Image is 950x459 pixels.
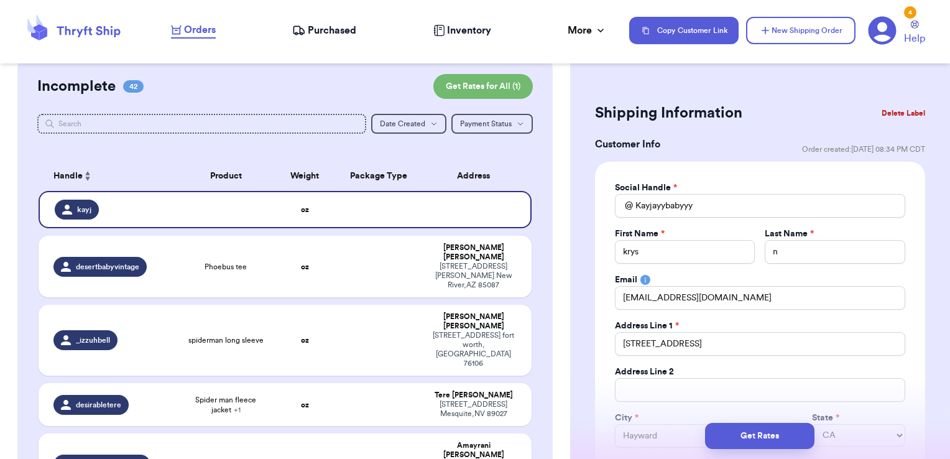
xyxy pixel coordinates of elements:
label: State [812,412,839,424]
div: [STREET_ADDRESS] Mesquite , NV 89027 [431,400,517,419]
label: City [615,412,639,424]
h3: Customer Info [595,137,660,152]
strong: oz [301,336,309,344]
label: Address Line 1 [615,320,679,332]
div: [PERSON_NAME] [PERSON_NAME] [431,243,517,262]
span: Purchased [308,23,356,38]
a: Orders [171,22,216,39]
label: Email [615,274,637,286]
th: Product [177,161,275,191]
span: Spider man fleece jacket [184,395,268,415]
div: [PERSON_NAME] [PERSON_NAME] [431,312,517,331]
button: Get Rates for All (1) [433,74,533,99]
a: Help [904,21,925,46]
span: Help [904,31,925,46]
label: Social Handle [615,182,677,194]
th: Package Type [334,161,423,191]
button: Delete Label [877,100,930,127]
span: _izzuhbell [76,335,110,345]
span: + 1 [234,406,241,414]
button: Copy Customer Link [629,17,739,44]
div: @ [615,194,633,218]
button: Get Rates [705,423,814,449]
span: desirabletere [76,400,121,410]
label: First Name [615,228,665,240]
div: 4 [904,6,916,19]
button: Payment Status [451,114,533,134]
div: [STREET_ADDRESS][PERSON_NAME] New River , AZ 85087 [431,262,517,290]
span: kayj [77,205,91,215]
h2: Shipping Information [595,103,742,123]
span: Payment Status [460,120,512,127]
span: Orders [184,22,216,37]
span: spiderman long sleeve [188,335,264,345]
label: Address Line 2 [615,366,674,378]
span: Inventory [447,23,491,38]
input: Search [37,114,367,134]
button: Date Created [371,114,446,134]
div: More [568,23,607,38]
a: Inventory [433,23,491,38]
a: Purchased [292,23,356,38]
span: 42 [123,80,144,93]
div: [STREET_ADDRESS] fort worth , [GEOGRAPHIC_DATA] 76106 [431,331,517,368]
button: New Shipping Order [746,17,855,44]
span: Handle [53,170,83,183]
label: Last Name [765,228,814,240]
th: Address [423,161,532,191]
strong: oz [301,263,309,271]
th: Weight [275,161,334,191]
h2: Incomplete [37,76,116,96]
button: Sort ascending [83,169,93,183]
strong: oz [301,401,309,409]
span: desertbabyvintage [76,262,139,272]
span: Phoebus tee [205,262,247,272]
span: Date Created [380,120,425,127]
span: Order created: [DATE] 08:34 PM CDT [802,144,925,154]
strong: oz [301,206,309,213]
a: 4 [868,16,897,45]
div: Tere [PERSON_NAME] [431,391,517,400]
